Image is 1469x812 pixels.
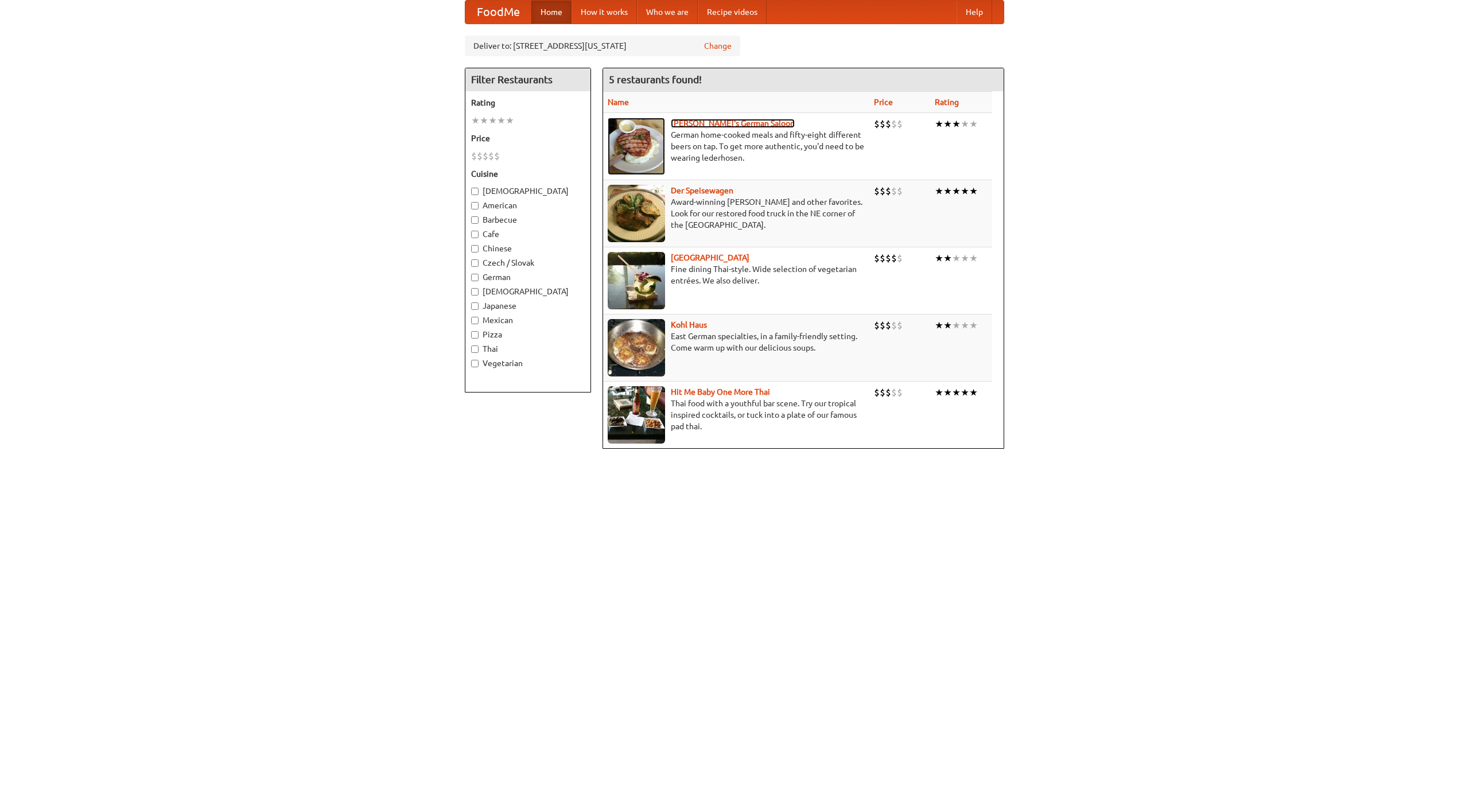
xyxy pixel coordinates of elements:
a: Hit Me Baby One More Thai [671,387,770,397]
li: $ [897,386,903,399]
li: $ [885,118,891,130]
li: $ [880,185,885,197]
div: Deliver to: [STREET_ADDRESS][US_STATE] [465,36,740,56]
li: ★ [952,319,961,332]
input: German [471,274,479,281]
input: [DEMOGRAPHIC_DATA] [471,288,479,296]
label: Chinese [471,243,585,254]
label: [DEMOGRAPHIC_DATA] [471,286,585,297]
img: kohlhaus.jpg [608,319,665,376]
li: $ [885,252,891,265]
li: ★ [943,319,952,332]
input: Czech / Slovak [471,259,479,267]
li: $ [885,386,891,399]
a: Rating [935,98,959,107]
a: [PERSON_NAME]'s German Saloon [671,119,795,128]
li: ★ [961,185,969,197]
li: ★ [961,386,969,399]
li: $ [880,118,885,130]
input: Chinese [471,245,479,252]
h5: Cuisine [471,168,585,180]
li: $ [885,185,891,197]
li: ★ [935,185,943,197]
li: ★ [943,252,952,265]
a: Name [608,98,629,107]
img: babythai.jpg [608,386,665,444]
p: Fine dining Thai-style. Wide selection of vegetarian entrées. We also deliver. [608,263,865,286]
li: $ [897,319,903,332]
li: $ [471,150,477,162]
li: $ [891,386,897,399]
h5: Price [471,133,585,144]
li: $ [874,319,880,332]
input: Barbecue [471,216,479,224]
li: $ [885,319,891,332]
li: ★ [961,118,969,130]
label: Thai [471,343,585,355]
li: ★ [935,252,943,265]
label: German [471,271,585,283]
li: $ [494,150,500,162]
li: $ [477,150,483,162]
li: ★ [943,185,952,197]
a: Help [957,1,992,24]
li: $ [874,252,880,265]
li: ★ [969,386,978,399]
label: Vegetarian [471,358,585,369]
li: ★ [943,118,952,130]
label: Japanese [471,300,585,312]
a: Der Speisewagen [671,186,733,195]
a: How it works [572,1,637,24]
li: $ [897,252,903,265]
img: esthers.jpg [608,118,665,175]
h5: Rating [471,97,585,108]
label: Cafe [471,228,585,240]
li: ★ [969,118,978,130]
label: Mexican [471,314,585,326]
a: [GEOGRAPHIC_DATA] [671,253,749,262]
li: $ [483,150,488,162]
li: ★ [969,252,978,265]
li: $ [891,319,897,332]
li: $ [874,185,880,197]
input: Vegetarian [471,360,479,367]
li: $ [891,185,897,197]
a: Change [704,40,732,52]
input: [DEMOGRAPHIC_DATA] [471,188,479,195]
li: $ [874,118,880,130]
li: ★ [480,114,488,127]
li: ★ [497,114,506,127]
input: Pizza [471,331,479,339]
li: ★ [969,319,978,332]
li: $ [897,118,903,130]
li: ★ [969,185,978,197]
a: Kohl Haus [671,320,707,329]
input: Thai [471,345,479,353]
a: FoodMe [465,1,531,24]
label: [DEMOGRAPHIC_DATA] [471,185,585,197]
li: $ [880,252,885,265]
p: Award-winning [PERSON_NAME] and other favorites. Look for our restored food truck in the NE corne... [608,196,865,231]
img: satay.jpg [608,252,665,309]
label: American [471,200,585,211]
li: $ [488,150,494,162]
p: German home-cooked meals and fifty-eight different beers on tap. To get more authentic, you'd nee... [608,129,865,164]
li: ★ [952,118,961,130]
li: $ [891,118,897,130]
a: Price [874,98,893,107]
li: $ [874,386,880,399]
img: speisewagen.jpg [608,185,665,242]
li: ★ [961,252,969,265]
input: Cafe [471,231,479,238]
a: Home [531,1,572,24]
input: Japanese [471,302,479,310]
li: ★ [935,386,943,399]
li: ★ [943,386,952,399]
a: Recipe videos [698,1,767,24]
li: ★ [961,319,969,332]
label: Barbecue [471,214,585,226]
